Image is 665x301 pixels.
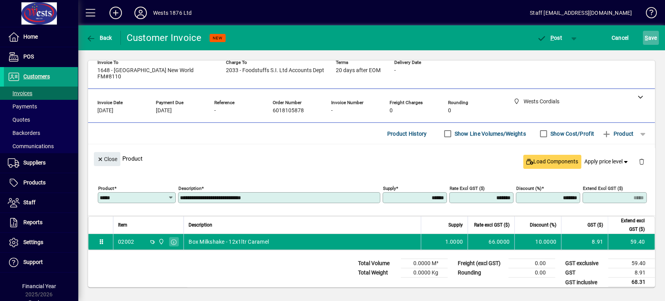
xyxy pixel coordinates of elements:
[516,186,542,191] mat-label: Discount (%)
[354,268,401,278] td: Total Weight
[156,237,165,246] span: Wests Cordials
[530,7,632,19] div: Staff [EMAIL_ADDRESS][DOMAIN_NAME]
[156,108,172,114] span: [DATE]
[583,186,623,191] mat-label: Extend excl GST ($)
[97,108,113,114] span: [DATE]
[608,234,654,250] td: 59.40
[23,179,46,186] span: Products
[384,127,430,141] button: Product History
[4,126,78,140] a: Backorders
[608,278,655,287] td: 68.31
[78,31,121,45] app-page-header-button: Back
[94,152,120,166] button: Close
[383,186,396,191] mat-label: Supply
[530,221,556,229] span: Discount (%)
[610,31,631,45] button: Cancel
[23,219,42,225] span: Reports
[561,259,608,268] td: GST exclusive
[23,259,43,265] span: Support
[4,233,78,252] a: Settings
[22,283,56,289] span: Financial Year
[508,259,555,268] td: 0.00
[331,108,333,114] span: -
[387,127,427,140] span: Product History
[189,238,269,246] span: Box Milkshake - 12x1ltr Caramel
[127,32,202,44] div: Customer Invoice
[612,32,629,44] span: Cancel
[8,143,54,149] span: Communications
[226,67,324,74] span: 2033 - Foodstuffs S.I. Ltd Accounts Dept
[523,155,581,169] button: Load Components
[98,186,114,191] mat-label: Product
[561,268,608,278] td: GST
[533,31,566,45] button: Post
[23,199,35,205] span: Staff
[23,53,34,60] span: POS
[23,34,38,40] span: Home
[8,130,40,136] span: Backorders
[394,67,396,74] span: -
[473,238,510,246] div: 66.0000
[23,159,46,166] span: Suppliers
[354,259,401,268] td: Total Volume
[4,27,78,47] a: Home
[214,108,216,114] span: -
[8,103,37,110] span: Payments
[448,221,463,229] span: Supply
[643,31,659,45] button: Save
[189,221,212,229] span: Description
[86,35,112,41] span: Back
[608,259,655,268] td: 59.40
[613,216,645,234] span: Extend excl GST ($)
[561,278,608,287] td: GST inclusive
[4,87,78,100] a: Invoices
[448,108,451,114] span: 0
[645,32,657,44] span: ave
[4,253,78,272] a: Support
[8,117,30,123] span: Quotes
[128,6,153,20] button: Profile
[118,238,134,246] div: 02002
[23,239,43,245] span: Settings
[450,186,485,191] mat-label: Rate excl GST ($)
[8,90,32,96] span: Invoices
[587,221,603,229] span: GST ($)
[103,6,128,20] button: Add
[445,238,463,246] span: 1.0000
[537,35,562,41] span: ost
[474,221,510,229] span: Rate excl GST ($)
[514,234,561,250] td: 10.0000
[213,35,222,41] span: NEW
[153,7,192,19] div: Wests 1876 Ltd
[178,186,201,191] mat-label: Description
[550,35,554,41] span: P
[401,268,448,278] td: 0.0000 Kg
[4,193,78,212] a: Staff
[581,155,633,169] button: Apply price level
[645,35,648,41] span: S
[549,130,594,138] label: Show Cost/Profit
[4,140,78,153] a: Communications
[92,155,122,162] app-page-header-button: Close
[273,108,304,114] span: 6018105878
[453,130,526,138] label: Show Line Volumes/Weights
[584,158,630,166] span: Apply price level
[608,268,655,278] td: 8.91
[4,47,78,67] a: POS
[401,259,448,268] td: 0.0000 M³
[4,213,78,232] a: Reports
[336,67,381,74] span: 20 days after EOM
[84,31,114,45] button: Back
[88,144,655,173] div: Product
[97,153,117,166] span: Close
[632,152,651,171] button: Delete
[4,100,78,113] a: Payments
[454,268,508,278] td: Rounding
[390,108,393,114] span: 0
[602,127,633,140] span: Product
[526,158,578,166] span: Load Components
[118,221,127,229] span: Item
[23,73,50,80] span: Customers
[598,127,637,141] button: Product
[640,2,655,27] a: Knowledge Base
